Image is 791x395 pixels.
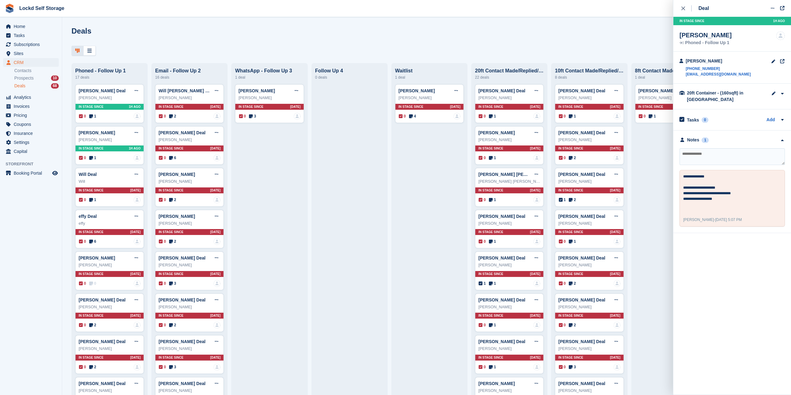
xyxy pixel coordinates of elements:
[14,40,51,49] span: Subscriptions
[134,196,140,203] img: deal-assignee-blank
[683,218,714,222] span: [PERSON_NAME]
[89,197,96,203] span: 1
[159,172,195,177] a: [PERSON_NAME]
[533,364,540,370] a: deal-assignee-blank
[79,339,126,344] a: [PERSON_NAME] Deal
[3,49,59,58] a: menu
[478,220,540,227] div: [PERSON_NAME]
[478,88,525,93] a: [PERSON_NAME] Deal
[610,104,620,109] span: [DATE]
[558,172,605,177] a: [PERSON_NAME] Deal
[210,104,220,109] span: [DATE]
[453,113,460,120] a: deal-assignee-blank
[89,113,96,119] span: 1
[614,322,620,328] a: deal-assignee-blank
[134,280,140,287] a: deal-assignee-blank
[679,31,732,39] div: [PERSON_NAME]
[687,117,699,123] h2: Tasks
[558,146,583,151] span: In stage since
[3,31,59,40] a: menu
[555,74,623,81] div: 8 deals
[75,74,144,81] div: 17 deals
[294,113,301,120] a: deal-assignee-blank
[686,66,751,71] a: [PHONE_NUMBER]
[249,113,256,119] span: 3
[159,322,166,328] span: 0
[3,138,59,147] a: menu
[569,113,576,119] span: 1
[159,262,220,268] div: [PERSON_NAME]
[533,196,540,203] a: deal-assignee-blank
[14,93,51,102] span: Analytics
[489,155,496,161] span: 1
[75,68,144,74] div: Phoned - Follow Up 1
[129,104,140,109] span: 1H AGO
[159,188,183,193] span: In stage since
[478,214,525,219] a: [PERSON_NAME] Deal
[478,172,563,177] a: [PERSON_NAME] [PERSON_NAME] Deal
[558,313,583,318] span: In stage since
[159,113,166,119] span: 0
[559,113,566,119] span: 0
[159,339,205,344] a: [PERSON_NAME] Deal
[569,281,576,286] span: 2
[51,83,59,89] div: 68
[235,74,304,81] div: 1 deal
[3,120,59,129] a: menu
[559,281,566,286] span: 0
[533,280,540,287] a: deal-assignee-blank
[701,117,709,123] div: 0
[79,297,126,302] a: [PERSON_NAME] Deal
[614,238,620,245] a: deal-assignee-blank
[638,95,700,101] div: [PERSON_NAME]
[558,262,620,268] div: [PERSON_NAME]
[14,147,51,156] span: Capital
[450,104,460,109] span: [DATE]
[159,304,220,310] div: [PERSON_NAME]
[134,364,140,370] a: deal-assignee-blank
[134,322,140,328] a: deal-assignee-blank
[533,154,540,161] a: deal-assignee-blank
[79,130,115,135] a: [PERSON_NAME]
[159,214,195,219] a: [PERSON_NAME]
[159,230,183,234] span: In stage since
[3,40,59,49] a: menu
[478,313,503,318] span: In stage since
[635,74,704,81] div: 1 deal
[559,239,566,244] span: 0
[89,281,96,286] span: 0
[79,239,86,244] span: 0
[479,155,486,161] span: 0
[635,68,704,74] div: 8ft Contact Made/Replied/Phoned Back
[239,113,246,119] span: 0
[79,137,140,143] div: [PERSON_NAME]
[159,130,205,135] a: [PERSON_NAME] Deal
[475,68,544,74] div: 20ft Contact Made/Replied/Phoned Back
[478,262,540,268] div: [PERSON_NAME]
[214,238,220,245] a: deal-assignee-blank
[478,188,503,193] span: In stage since
[766,117,775,124] a: Add
[17,3,67,13] a: Lockd Self Storage
[79,313,103,318] span: In stage since
[169,239,176,244] span: 2
[3,147,59,156] a: menu
[533,113,540,120] img: deal-assignee-blank
[214,322,220,328] img: deal-assignee-blank
[479,197,486,203] span: 0
[169,113,176,119] span: 2
[6,161,62,167] span: Storefront
[649,113,656,119] span: 1
[89,239,96,244] span: 6
[159,88,214,93] a: Will [PERSON_NAME] Deal
[558,304,620,310] div: [PERSON_NAME]
[489,322,496,328] span: 1
[159,297,205,302] a: [PERSON_NAME] Deal
[569,155,576,161] span: 2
